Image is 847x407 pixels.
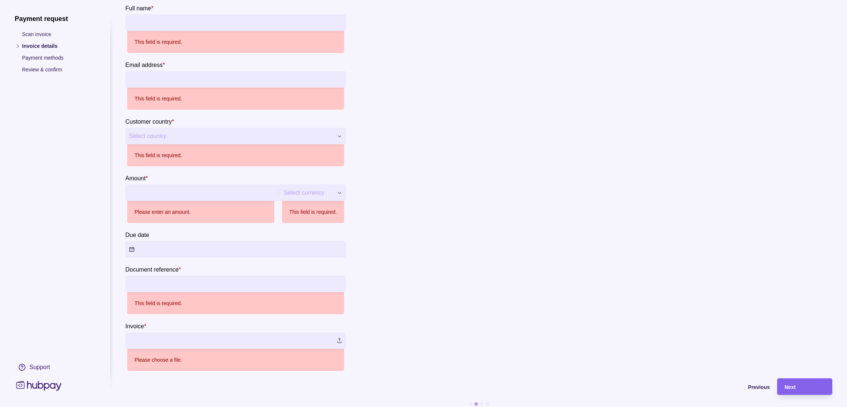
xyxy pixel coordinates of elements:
p: Due date [125,232,149,238]
h1: Payment request [15,15,96,23]
p: Invoice [125,323,144,329]
p: Amount [125,175,146,181]
p: Email address [125,62,162,68]
span: Next [785,384,796,390]
p: Customer country [125,118,172,125]
label: Full name [125,4,153,13]
p: Review & confirm [22,66,96,74]
label: Document reference [125,265,181,274]
p: Full name [125,5,151,11]
label: Email address [125,60,165,69]
button: Previous [125,378,770,395]
label: Amount [125,174,148,183]
p: This field is required. [289,208,337,216]
p: Scan invoice [22,30,96,38]
p: This field is required. [135,38,182,46]
div: Support [29,363,50,371]
p: This field is required. [135,95,182,103]
p: Please choose a file. [135,356,182,364]
label: Due date [125,230,149,239]
input: Email address [129,71,342,88]
p: Please enter an amount. [135,208,191,216]
button: Next [777,378,832,395]
label: Invoice [125,322,146,330]
p: Document reference [125,266,179,273]
span: Previous [748,384,770,390]
input: Full name [129,14,342,31]
input: amount [129,184,272,201]
p: This field is required. [135,151,182,159]
button: Due date [125,241,346,258]
p: Payment methods [22,54,96,62]
a: Support [15,360,96,375]
input: Document reference [129,276,342,292]
p: This field is required. [135,299,182,307]
label: Customer country [125,117,174,126]
p: Invoice details [22,42,96,50]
